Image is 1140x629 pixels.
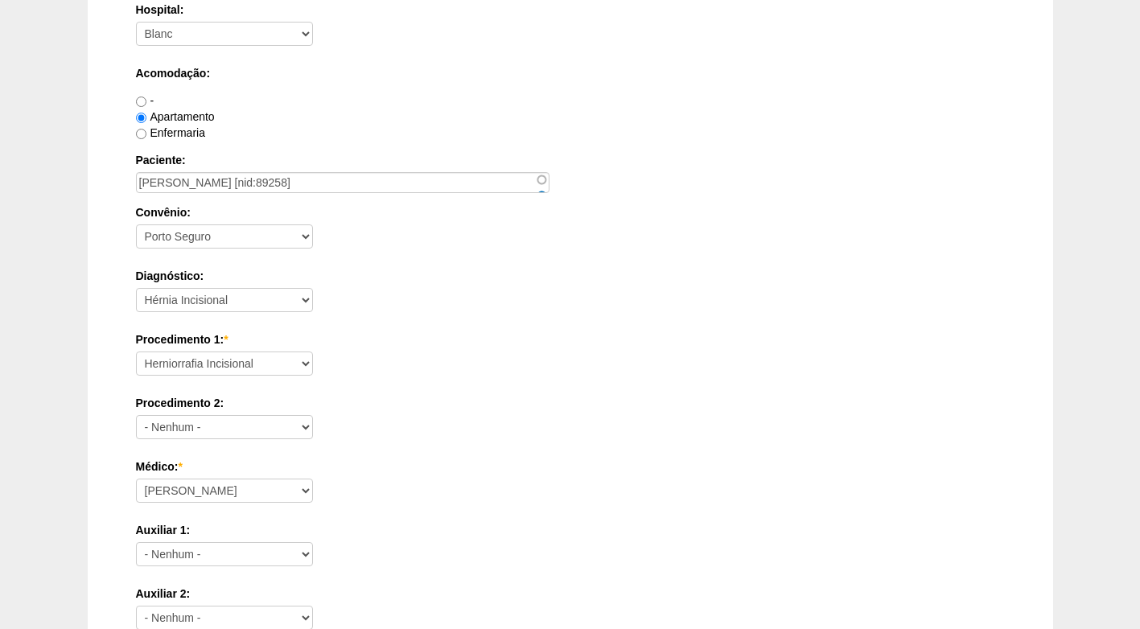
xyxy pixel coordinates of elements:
input: Enfermaria [136,129,146,139]
span: Este campo é obrigatório. [178,460,182,473]
label: Médico: [136,458,1005,475]
label: Paciente: [136,152,1005,168]
label: Acomodação: [136,65,1005,81]
input: Apartamento [136,113,146,123]
label: Hospital: [136,2,1005,18]
label: Auxiliar 1: [136,522,1005,538]
label: Auxiliar 2: [136,586,1005,602]
label: - [136,94,154,107]
label: Enfermaria [136,126,205,139]
label: Procedimento 1: [136,331,1005,347]
input: - [136,97,146,107]
label: Apartamento [136,110,215,123]
span: Este campo é obrigatório. [224,333,228,346]
label: Convênio: [136,204,1005,220]
label: Diagnóstico: [136,268,1005,284]
label: Procedimento 2: [136,395,1005,411]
